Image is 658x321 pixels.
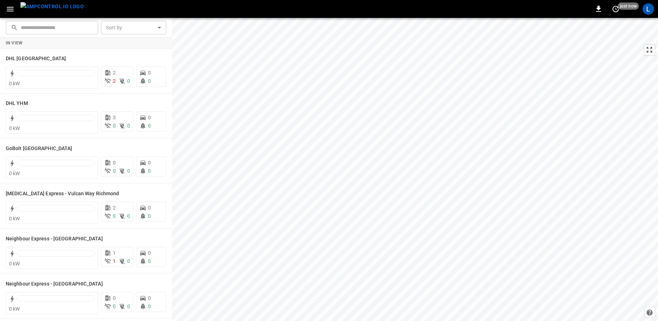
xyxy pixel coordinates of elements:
[9,216,20,221] span: 0 kW
[20,2,84,11] img: ampcontrol.io logo
[148,160,151,166] span: 0
[113,205,116,211] span: 2
[6,40,23,45] strong: In View
[113,258,116,264] span: 1
[127,168,130,174] span: 0
[127,258,130,264] span: 0
[113,295,116,301] span: 0
[148,168,151,174] span: 0
[9,81,20,86] span: 0 kW
[148,258,151,264] span: 0
[148,78,151,84] span: 0
[6,190,119,198] h6: Mili Express - Vulcan Way Richmond
[113,78,116,84] span: 2
[9,261,20,267] span: 0 kW
[113,213,116,219] span: 0
[9,171,20,176] span: 0 kW
[113,160,116,166] span: 0
[6,55,66,63] h6: DHL Montreal
[6,280,103,288] h6: Neighbour Express - Mississauga
[6,145,72,153] h6: GoBolt Montreal
[148,250,151,256] span: 0
[127,78,130,84] span: 0
[113,115,116,120] span: 3
[618,3,639,10] span: just now
[148,205,151,211] span: 0
[113,70,116,76] span: 2
[6,100,28,107] h6: DHL YHM
[113,168,116,174] span: 0
[9,306,20,312] span: 0 kW
[148,303,151,309] span: 0
[113,123,116,129] span: 0
[148,213,151,219] span: 0
[148,115,151,120] span: 0
[113,303,116,309] span: 0
[127,303,130,309] span: 0
[643,3,654,15] div: profile-icon
[127,213,130,219] span: 0
[9,125,20,131] span: 0 kW
[610,3,621,15] button: set refresh interval
[148,70,151,76] span: 0
[148,295,151,301] span: 0
[113,250,116,256] span: 1
[6,235,103,243] h6: Neighbour Express - Markham
[148,123,151,129] span: 0
[127,123,130,129] span: 0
